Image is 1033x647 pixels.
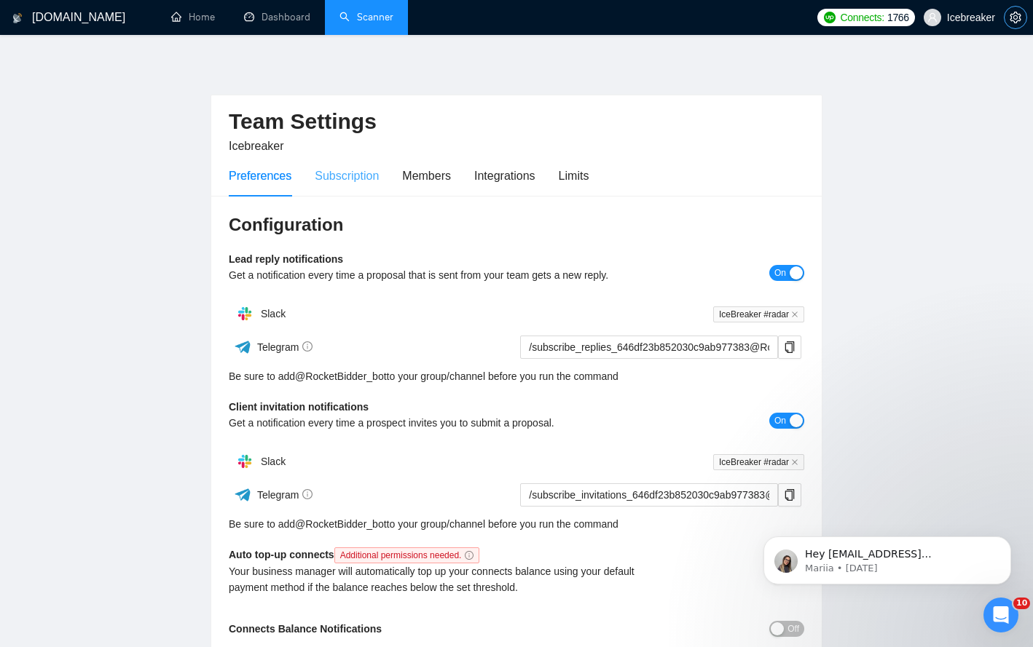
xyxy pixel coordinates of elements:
[229,213,804,237] h3: Configuration
[171,11,215,23] a: homeHome
[261,308,286,319] span: Slack
[230,447,259,476] img: hpQkSZIkSZIkSZIkSZIkSZIkSZIkSZIkSZIkSZIkSZIkSZIkSZIkSZIkSZIkSZIkSZIkSZIkSZIkSZIkSZIkSZIkSZIkSZIkS...
[927,12,938,23] span: user
[1004,6,1027,29] button: setting
[774,413,786,429] span: On
[229,368,804,384] div: Be sure to add to your group/channel before you run the command
[261,456,286,467] span: Slack
[1004,12,1027,23] a: setting
[791,311,798,318] span: close
[229,267,661,283] div: Get a notification every time a proposal that is sent from your team gets a new reply.
[713,454,804,470] span: IceBreaker #radar
[229,415,661,431] div: Get a notification every time a prospect invites you to submit a proposal.
[1013,598,1030,609] span: 10
[315,167,379,185] div: Subscription
[474,167,535,185] div: Integrations
[244,11,310,23] a: dashboardDashboard
[229,516,804,532] div: Be sure to add to your group/channel before you run the command
[787,621,799,637] span: Off
[229,107,804,137] h2: Team Settings
[234,485,252,504] img: ww3wtPAAAAAElFTkSuQmCC
[302,341,313,352] span: info-circle
[887,9,909,25] span: 1766
[257,489,313,501] span: Telegram
[742,506,1033,608] iframe: Intercom notifications message
[229,167,291,185] div: Preferences
[779,341,801,353] span: copy
[229,401,369,413] b: Client invitation notifications
[230,299,259,328] img: hpQkSZIkSZIkSZIkSZIkSZIkSZIkSZIkSZIkSZIkSZIkSZIkSZIkSZIkSZIkSZIkSZIkSZIkSZIkSZIkSZIkSZIkSZIkSZIkS...
[295,368,387,384] a: @RocketBidder_bot
[824,12,836,23] img: upwork-logo.png
[559,167,589,185] div: Limits
[779,489,801,501] span: copy
[12,7,23,30] img: logo
[229,623,382,635] b: Connects Balance Notifications
[229,140,284,152] span: Icebreaker
[983,598,1018,632] iframe: Intercom live chat
[402,167,451,185] div: Members
[713,306,804,322] span: IceBreaker #radar
[339,11,393,23] a: searchScanner
[295,516,387,532] a: @RocketBidder_bot
[334,547,480,563] span: Additional permissions needed.
[229,563,661,595] div: Your business manager will automatically top up your connects balance using your default payment ...
[778,336,801,359] button: copy
[234,338,252,356] img: ww3wtPAAAAAElFTkSuQmCC
[841,9,884,25] span: Connects:
[229,549,485,560] b: Auto top-up connects
[465,551,474,560] span: info-circle
[778,483,801,507] button: copy
[229,253,343,265] b: Lead reply notifications
[774,265,786,281] span: On
[302,489,313,499] span: info-circle
[791,459,798,466] span: close
[257,341,313,353] span: Telegram
[1005,12,1026,23] span: setting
